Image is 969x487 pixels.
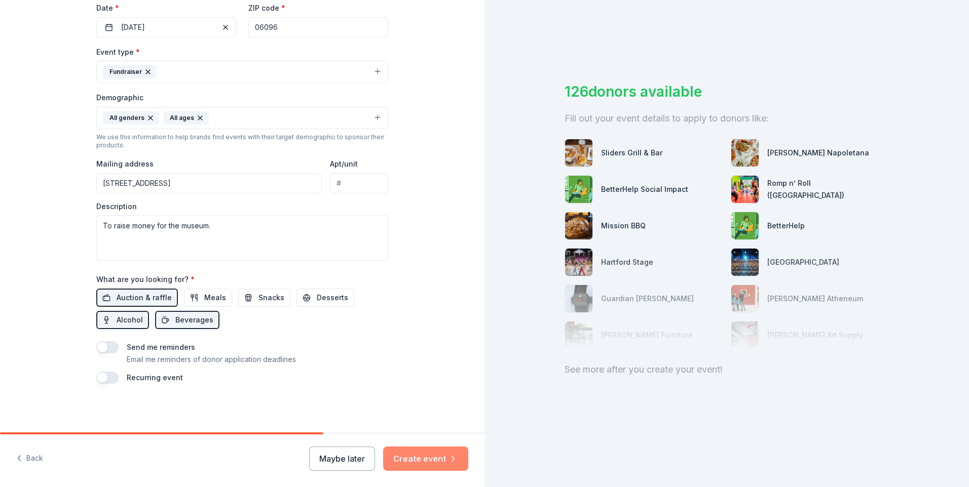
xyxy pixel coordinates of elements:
img: photo for BetterHelp [731,212,759,239]
button: [DATE] [96,17,236,37]
label: Description [96,201,137,212]
div: Mission BBQ [601,220,646,232]
img: photo for Mission BBQ [565,212,592,239]
button: Fundraiser [96,61,388,83]
div: All genders [103,111,159,125]
input: Enter a US address [96,173,322,193]
div: 126 donors available [565,81,889,102]
label: Send me reminders [127,343,195,351]
div: We use this information to help brands find events with their target demographic to sponsor their... [96,133,388,149]
label: ZIP code [248,3,285,13]
span: Alcohol [117,314,143,326]
button: Alcohol [96,311,149,329]
div: Fundraiser [103,65,157,78]
div: See more after you create your event! [565,361,889,378]
button: Snacks [238,289,290,307]
button: Desserts [296,289,354,307]
div: BetterHelp Social Impact [601,183,688,195]
div: BetterHelp [767,220,805,232]
button: All gendersAll ages [96,107,388,129]
img: photo for Sliders Grill & Bar [565,139,592,167]
button: Back [16,448,43,469]
textarea: To raise money for the museum. [96,215,388,261]
img: photo for BetterHelp Social Impact [565,176,592,203]
button: Auction & raffle [96,289,178,307]
div: All ages [163,111,209,125]
button: Create event [383,447,468,471]
label: Event type [96,47,140,57]
p: Email me reminders of donor application deadlines [127,353,296,366]
span: Auction & raffle [117,292,172,304]
span: Beverages [175,314,213,326]
label: Demographic [96,93,143,103]
div: Sliders Grill & Bar [601,147,662,159]
button: Meals [184,289,232,307]
div: Romp n’ Roll ([GEOGRAPHIC_DATA]) [767,177,889,201]
div: [PERSON_NAME] Napoletana [767,147,869,159]
button: Beverages [155,311,219,329]
div: Fill out your event details to apply to donors like: [565,110,889,127]
label: Mailing address [96,159,154,169]
img: photo for Frank Pepe Pizzeria Napoletana [731,139,759,167]
label: What are you looking for? [96,274,195,285]
span: Meals [204,292,226,304]
label: Date [96,3,236,13]
span: Desserts [317,292,348,304]
input: # [330,173,388,193]
button: Maybe later [309,447,375,471]
img: photo for Romp n’ Roll (Wethersfield) [731,176,759,203]
label: Apt/unit [330,159,358,169]
label: Recurring event [127,373,183,382]
span: Snacks [258,292,284,304]
input: 12345 (U.S. only) [248,17,388,37]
